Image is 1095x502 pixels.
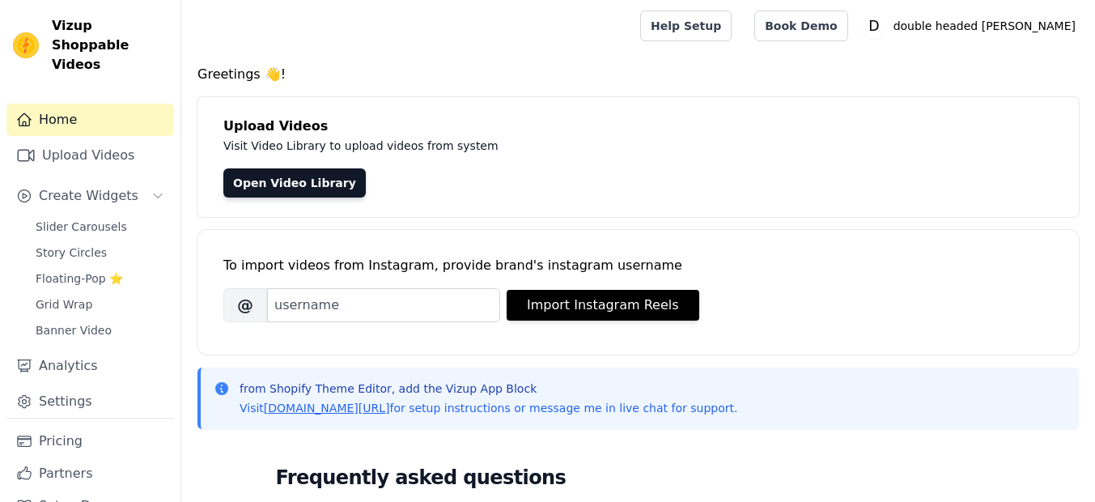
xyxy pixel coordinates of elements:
[267,288,500,322] input: username
[6,180,174,212] button: Create Widgets
[6,350,174,382] a: Analytics
[887,11,1082,40] p: double headed [PERSON_NAME]
[276,462,1001,494] h2: Frequently asked questions
[223,288,267,322] span: @
[223,168,366,198] a: Open Video Library
[240,400,737,416] p: Visit for setup instructions or message me in live chat for support.
[36,219,127,235] span: Slider Carousels
[36,270,123,287] span: Floating-Pop ⭐
[52,16,168,74] span: Vizup Shoppable Videos
[26,293,174,316] a: Grid Wrap
[507,290,699,321] button: Import Instagram Reels
[36,296,92,313] span: Grid Wrap
[640,11,732,41] a: Help Setup
[26,319,174,342] a: Banner Video
[26,215,174,238] a: Slider Carousels
[223,136,949,155] p: Visit Video Library to upload videos from system
[868,18,879,34] text: D
[264,402,390,415] a: [DOMAIN_NAME][URL]
[6,457,174,490] a: Partners
[13,32,39,58] img: Vizup
[39,186,138,206] span: Create Widgets
[223,256,1053,275] div: To import videos from Instagram, provide brand's instagram username
[754,11,847,41] a: Book Demo
[223,117,1053,136] h4: Upload Videos
[6,385,174,418] a: Settings
[26,267,174,290] a: Floating-Pop ⭐
[197,65,1079,84] h4: Greetings 👋!
[26,241,174,264] a: Story Circles
[6,139,174,172] a: Upload Videos
[861,11,1082,40] button: D double headed [PERSON_NAME]
[36,322,112,338] span: Banner Video
[6,425,174,457] a: Pricing
[6,104,174,136] a: Home
[240,381,737,397] p: from Shopify Theme Editor, add the Vizup App Block
[36,245,107,261] span: Story Circles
